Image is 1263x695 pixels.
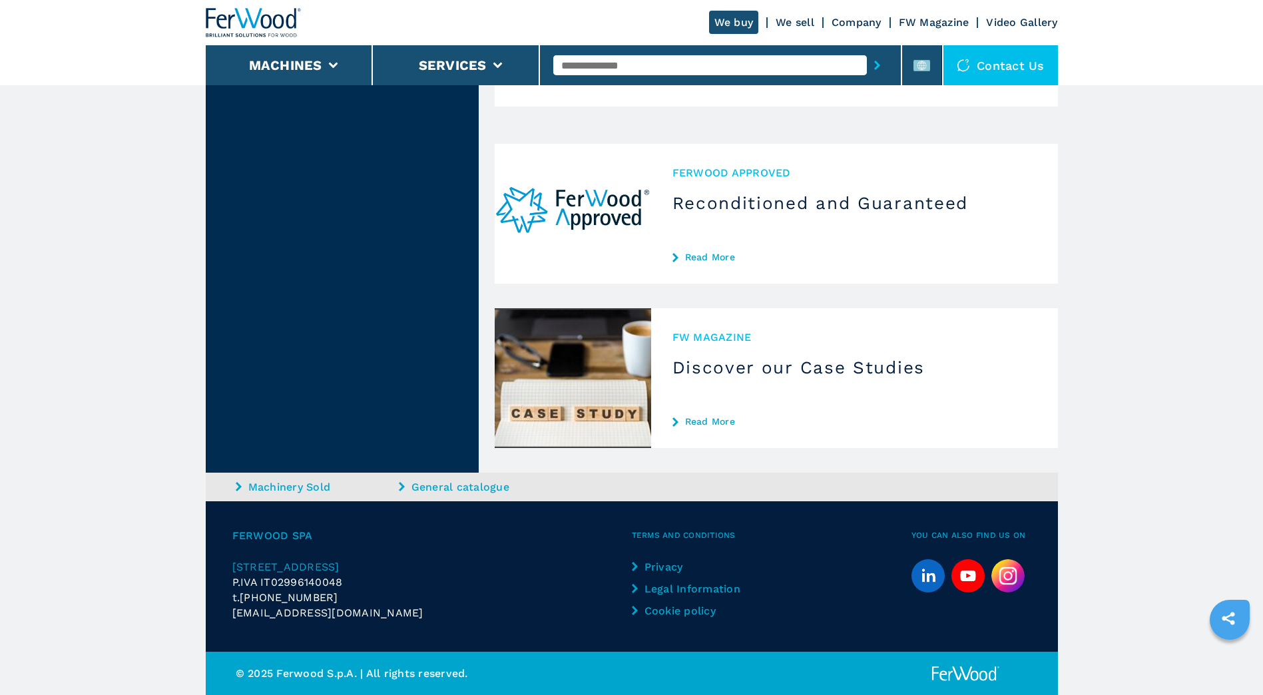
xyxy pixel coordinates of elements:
a: Company [832,16,882,29]
a: youtube [951,559,985,592]
img: Instagram [991,559,1025,592]
a: Read More [672,252,1037,262]
a: FW Magazine [899,16,969,29]
img: Reconditioned and Guaranteed [495,144,651,284]
img: Ferwood [206,8,302,37]
button: Machines [249,57,322,73]
a: sharethis [1212,602,1245,635]
a: Read More [672,416,1037,427]
a: Cookie policy [632,603,743,618]
span: FW MAGAZINE [672,330,1037,345]
span: Ferwood Spa [232,528,632,543]
span: [PHONE_NUMBER] [240,590,338,605]
a: General catalogue [399,479,559,495]
a: We buy [709,11,759,34]
button: submit-button [867,50,887,81]
div: Contact us [943,45,1058,85]
span: P.IVA IT02996140048 [232,576,343,588]
img: Discover our Case Studies [495,308,651,448]
div: t. [232,590,632,605]
img: Ferwood [929,665,1001,682]
a: Privacy [632,559,743,575]
h3: Discover our Case Studies [672,357,1037,378]
span: You can also find us on [911,528,1031,543]
span: [STREET_ADDRESS] [232,561,340,573]
span: [EMAIL_ADDRESS][DOMAIN_NAME] [232,605,423,620]
p: © 2025 Ferwood S.p.A. | All rights reserved. [236,666,632,681]
a: Legal Information [632,581,743,596]
a: [STREET_ADDRESS] [232,559,632,575]
span: Ferwood Approved [672,165,1037,180]
button: Services [419,57,487,73]
img: Contact us [957,59,970,72]
a: Machinery Sold [236,479,395,495]
a: We sell [776,16,814,29]
h3: Reconditioned and Guaranteed [672,192,1037,214]
span: Terms and Conditions [632,528,911,543]
a: Video Gallery [986,16,1057,29]
iframe: Chat [1206,635,1253,685]
a: linkedin [911,559,945,592]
